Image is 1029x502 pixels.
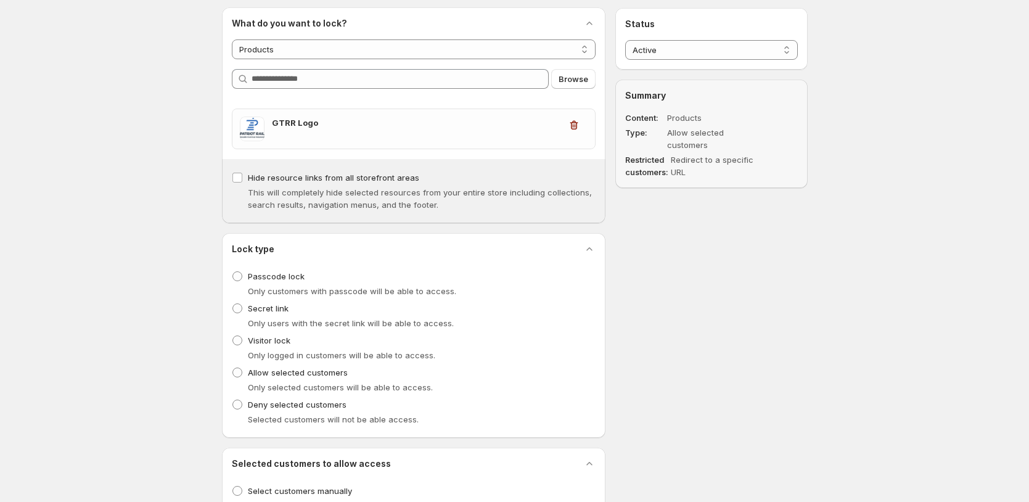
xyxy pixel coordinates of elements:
span: Only users with the secret link will be able to access. [248,318,454,328]
h2: Selected customers to allow access [232,458,391,470]
span: Secret link [248,303,289,313]
span: This will completely hide selected resources from your entire store including collections, search... [248,187,592,210]
h2: What do you want to lock? [232,17,347,30]
h2: Status [625,18,797,30]
span: Browse [559,73,588,85]
span: Allow selected customers [248,368,348,377]
dt: Content: [625,112,665,124]
dt: Type: [625,126,665,151]
button: Browse [551,69,596,89]
dd: Redirect to a specific URL [671,154,766,178]
span: Visitor lock [248,335,290,345]
h3: GTRR Logo [272,117,561,129]
span: Only logged in customers will be able to access. [248,350,435,360]
h2: Summary [625,89,797,102]
span: Selected customers will not be able access. [248,414,419,424]
h2: Lock type [232,243,274,255]
span: Select customers manually [248,486,352,496]
span: Hide resource links from all storefront areas [248,173,419,183]
dt: Restricted customers: [625,154,668,178]
span: Only customers with passcode will be able to access. [248,286,456,296]
dd: Products [667,112,762,124]
dd: Allow selected customers [667,126,762,151]
span: Passcode lock [248,271,305,281]
span: Only selected customers will be able to access. [248,382,433,392]
span: Deny selected customers [248,400,346,409]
